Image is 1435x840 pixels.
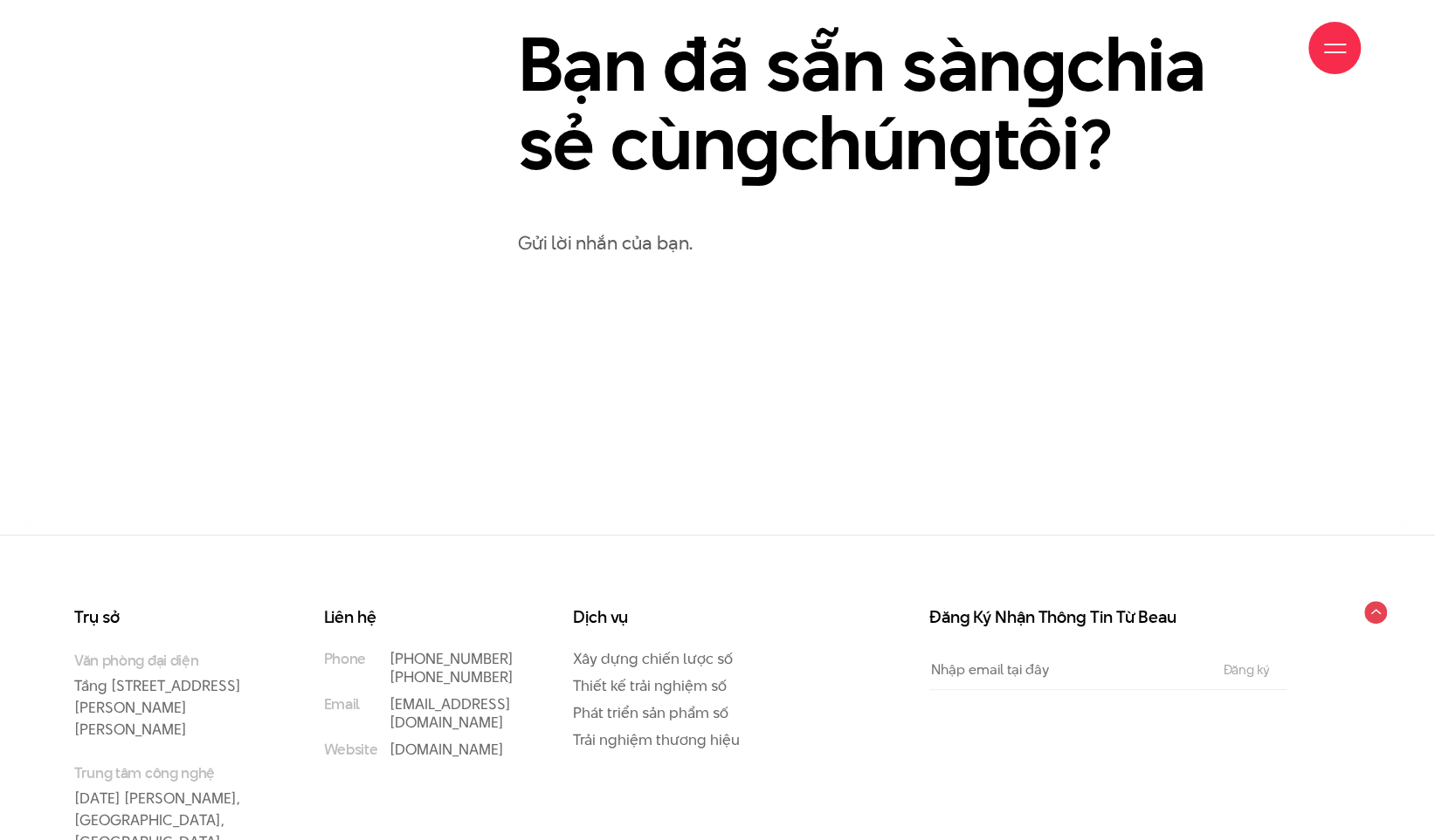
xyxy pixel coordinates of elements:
small: Email [323,695,359,714]
en: g [949,90,994,195]
h3: Liên hệ [323,609,502,626]
input: Đăng ký [1218,663,1274,677]
a: [DOMAIN_NAME] [389,739,503,760]
a: Xây dựng chiến lược số [573,648,733,669]
h3: Dịch vụ [573,609,752,626]
h3: Đăng Ký Nhận Thông Tin Từ Beau [929,609,1287,626]
small: Phone [323,650,365,668]
a: [EMAIL_ADDRESS][DOMAIN_NAME] [389,693,510,733]
h3: Trụ sở [74,609,253,626]
input: Nhập email tại đây [929,650,1206,689]
small: Website [323,741,377,759]
a: [PHONE_NUMBER] [389,666,513,687]
a: Thiết kế trải nghiệm số [573,675,727,696]
a: Phát triển sản phẩm số [573,702,728,723]
small: Trung tâm công nghệ [74,762,253,783]
a: Trải nghiệm thương hiệu [573,729,740,750]
h2: Bạn đã sẵn sàn chia sẻ cùn chún tôi? [518,24,1235,182]
p: Tầng [STREET_ADDRESS][PERSON_NAME][PERSON_NAME] [74,650,253,741]
en: g [735,90,781,195]
p: Gửi lời nhắn của bạn. [518,228,1361,258]
a: [PHONE_NUMBER] [389,648,513,669]
small: Văn phòng đại diện [74,650,253,671]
